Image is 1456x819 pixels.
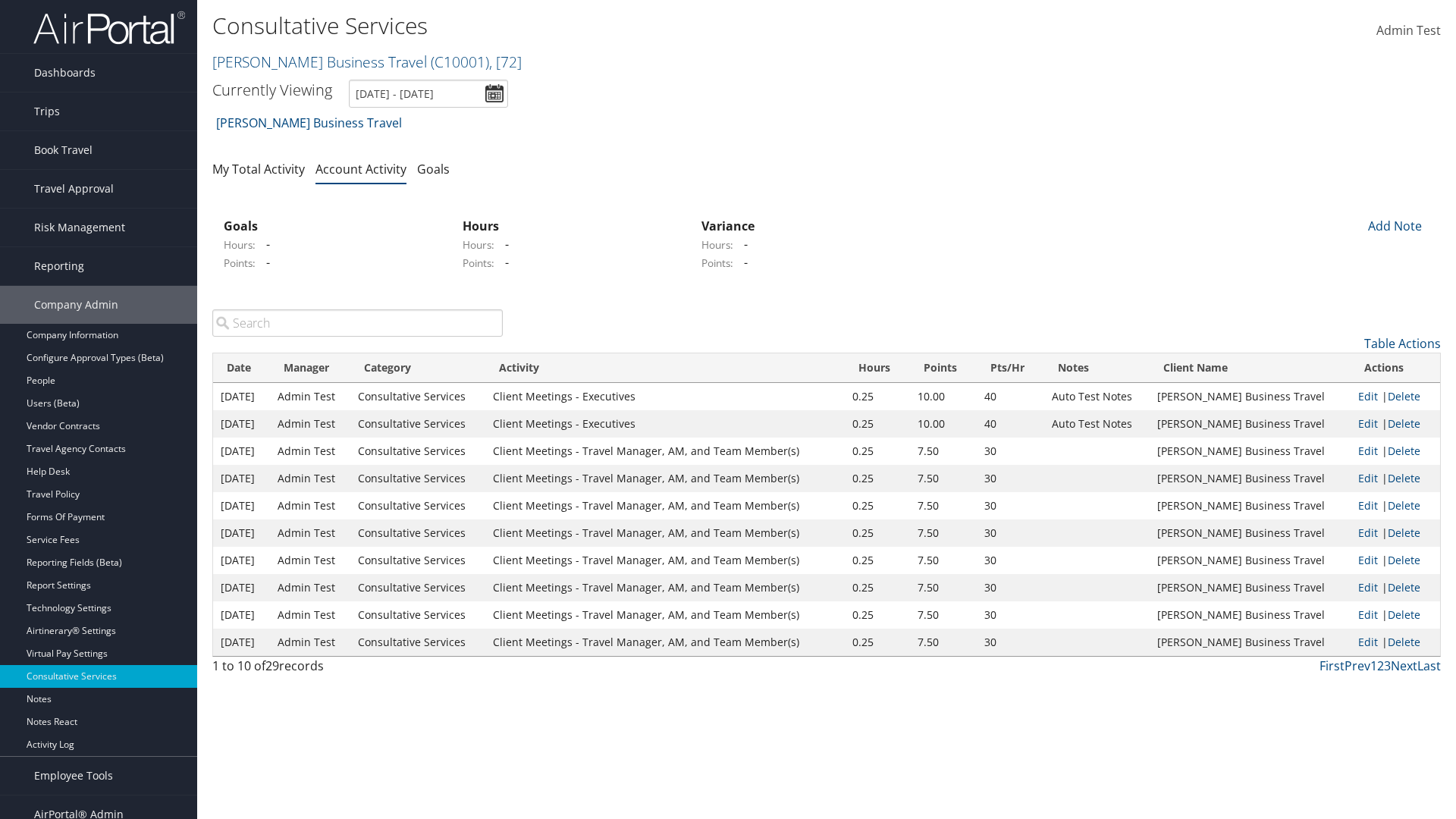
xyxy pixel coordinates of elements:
span: Reporting [34,247,84,285]
td: Consultative Services [350,383,485,410]
td: 30 [977,601,1044,629]
a: Account Activity [315,161,406,177]
span: ( C10001 ) [431,52,489,72]
td: Client Meetings - Executives [485,410,845,438]
td: Consultative Services [350,410,485,438]
td: Consultative Services [350,547,485,574]
a: Delete [1388,580,1420,595]
td: Admin Test [270,601,350,629]
td: Client Meetings - Travel Manager, AM, and Team Member(s) [485,465,845,492]
td: | [1351,492,1440,519]
a: Delete [1388,416,1420,431]
td: [DATE] [213,492,270,519]
td: Admin Test [270,438,350,465]
td: Consultative Services [350,492,485,519]
td: Client Meetings - Travel Manager, AM, and Team Member(s) [485,492,845,519]
td: [DATE] [213,465,270,492]
a: Edit [1358,526,1378,540]
a: Edit [1358,580,1378,595]
td: 7.50 [910,492,977,519]
label: Hours: [701,237,733,253]
td: 7.50 [910,438,977,465]
a: Delete [1388,389,1420,403]
td: [DATE] [213,438,270,465]
th: Date: activate to sort column ascending [213,353,270,383]
span: Company Admin [34,286,118,324]
td: [PERSON_NAME] Business Travel [1150,383,1351,410]
span: Travel Approval [34,170,114,208]
td: | [1351,438,1440,465]
label: Points: [463,256,494,271]
td: [PERSON_NAME] Business Travel [1150,438,1351,465]
td: Admin Test [270,547,350,574]
a: [PERSON_NAME] Business Travel [216,108,402,138]
th: Client Name [1150,353,1351,383]
td: [PERSON_NAME] Business Travel [1150,629,1351,656]
a: Prev [1345,657,1370,674]
td: 0.25 [845,492,910,519]
td: [PERSON_NAME] Business Travel [1150,519,1351,547]
td: Admin Test [270,383,350,410]
td: Client Meetings - Travel Manager, AM, and Team Member(s) [485,438,845,465]
td: Consultative Services [350,574,485,601]
span: - [259,254,270,271]
strong: Goals [224,218,258,234]
th: Activity: activate to sort column ascending [485,353,845,383]
span: Employee Tools [34,757,113,795]
td: Admin Test [270,492,350,519]
td: 7.50 [910,519,977,547]
td: [DATE] [213,410,270,438]
a: First [1319,657,1345,674]
td: [DATE] [213,601,270,629]
td: 10.00 [910,383,977,410]
td: Client Meetings - Travel Manager, AM, and Team Member(s) [485,519,845,547]
td: [PERSON_NAME] Business Travel [1150,465,1351,492]
th: Actions [1351,353,1440,383]
a: Edit [1358,635,1378,649]
td: [PERSON_NAME] Business Travel [1150,574,1351,601]
td: Admin Test [270,410,350,438]
h1: Consultative Services [212,10,1031,42]
span: Book Travel [34,131,93,169]
td: 30 [977,438,1044,465]
img: airportal-logo.png [33,10,185,45]
span: Trips [34,93,60,130]
td: Auto Test Notes [1044,383,1150,410]
td: Consultative Services [350,601,485,629]
td: 0.25 [845,519,910,547]
td: | [1351,574,1440,601]
label: Hours: [224,237,256,253]
th: Manager: activate to sort column ascending [270,353,350,383]
td: | [1351,601,1440,629]
a: 2 [1377,657,1384,674]
span: 29 [265,657,279,674]
th: Pts/Hr [977,353,1044,383]
a: My Total Activity [212,161,305,177]
td: 30 [977,547,1044,574]
a: Table Actions [1364,335,1441,352]
div: 1 to 10 of records [212,657,503,682]
td: 0.25 [845,601,910,629]
a: Edit [1358,416,1378,431]
td: 10.00 [910,410,977,438]
strong: Hours [463,218,499,234]
label: Hours: [463,237,494,253]
th: Notes [1044,353,1150,383]
a: [PERSON_NAME] Business Travel [212,52,522,72]
td: Client Meetings - Executives [485,383,845,410]
span: - [497,236,509,253]
a: Delete [1388,526,1420,540]
a: Last [1417,657,1441,674]
td: Admin Test [270,465,350,492]
span: Risk Management [34,209,125,246]
td: | [1351,465,1440,492]
label: Points: [701,256,733,271]
td: 40 [977,410,1044,438]
td: [DATE] [213,629,270,656]
td: 7.50 [910,629,977,656]
td: [PERSON_NAME] Business Travel [1150,410,1351,438]
th: Category: activate to sort column ascending [350,353,485,383]
a: 3 [1384,657,1391,674]
td: Admin Test [270,629,350,656]
td: 0.25 [845,574,910,601]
